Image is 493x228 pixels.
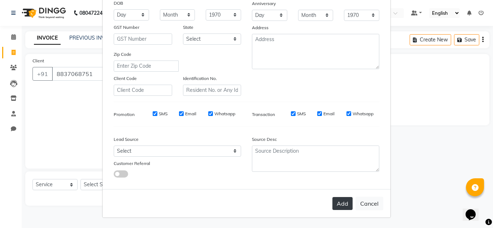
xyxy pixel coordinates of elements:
input: Resident No. or Any Id [183,85,241,96]
label: Identification No. [183,75,217,82]
input: Client Code [114,85,172,96]
label: Anniversary [252,0,276,7]
label: Whatsapp [214,111,235,117]
label: Zip Code [114,51,131,58]
button: Add [332,197,353,210]
label: Promotion [114,111,135,118]
label: Client Code [114,75,137,82]
label: Email [323,111,335,117]
label: Whatsapp [353,111,374,117]
label: GST Number [114,24,139,31]
label: Lead Source [114,136,139,143]
label: SMS [159,111,167,117]
button: Cancel [355,197,383,210]
label: Source Desc [252,136,277,143]
label: SMS [297,111,306,117]
label: Email [185,111,196,117]
input: GST Number [114,33,172,45]
iframe: chat widget [463,199,486,221]
label: Address [252,24,269,31]
input: Enter Zip Code [114,61,179,72]
label: Transaction [252,111,275,118]
label: Customer Referral [114,160,150,167]
label: State [183,24,193,31]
